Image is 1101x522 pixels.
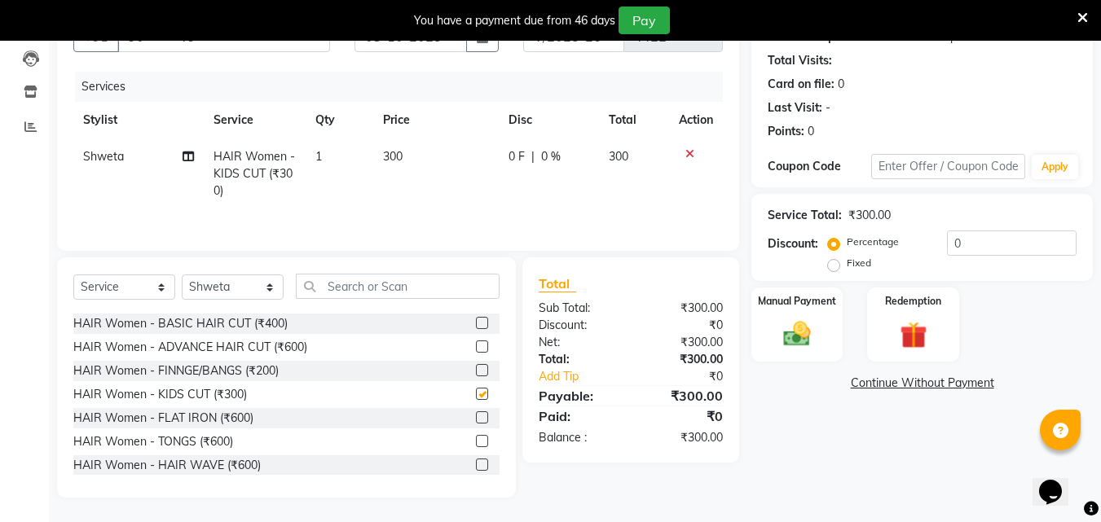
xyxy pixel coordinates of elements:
div: HAIR Women - KIDS CUT (₹300) [73,386,247,403]
div: ₹0 [631,406,735,426]
th: Qty [306,102,373,138]
div: ₹300.00 [631,386,735,406]
div: ₹300.00 [631,429,735,446]
div: Paid: [526,406,631,426]
th: Stylist [73,102,204,138]
span: | [531,148,535,165]
div: Payable: [526,386,631,406]
label: Percentage [847,235,899,249]
div: ₹0 [649,368,736,385]
div: ₹300.00 [631,351,735,368]
img: _cash.svg [775,318,819,349]
div: Points: [768,123,804,140]
div: HAIR Women - ADVANCE HAIR CUT (₹600) [73,339,307,356]
div: HAIR Women - TONGS (₹600) [73,433,233,450]
div: ₹300.00 [631,300,735,317]
div: Coupon Code [768,158,870,175]
span: Total [539,275,576,292]
div: - [826,99,830,116]
iframe: chat widget [1033,457,1085,506]
span: 300 [609,149,628,164]
img: _gift.svg [892,318,936,352]
span: 1 [315,149,322,164]
button: Apply [1032,155,1078,179]
div: Discount: [768,235,818,252]
div: ₹0 [631,317,735,334]
th: Action [669,102,723,138]
div: HAIR Women - HAIR WAVE (₹600) [73,457,261,474]
th: Total [599,102,670,138]
div: 0 [838,76,844,93]
label: Fixed [847,256,871,270]
div: Discount: [526,317,631,334]
div: Last Visit: [768,99,822,116]
div: ₹300.00 [848,207,891,224]
div: Total Visits: [768,52,832,69]
input: Search or Scan [296,274,500,299]
div: 0 [808,123,814,140]
span: 300 [383,149,403,164]
div: You have a payment due from 46 days [414,12,615,29]
a: Add Tip [526,368,648,385]
a: Continue Without Payment [755,375,1090,392]
div: Sub Total: [526,300,631,317]
button: Pay [619,7,670,34]
div: ₹300.00 [631,334,735,351]
div: Services [75,72,735,102]
th: Service [204,102,306,138]
span: 0 F [509,148,525,165]
span: 0 % [541,148,561,165]
th: Price [373,102,499,138]
div: Balance : [526,429,631,446]
div: Total: [526,351,631,368]
span: Shweta [83,149,124,164]
th: Disc [499,102,598,138]
div: Card on file: [768,76,835,93]
div: HAIR Women - BASIC HAIR CUT (₹400) [73,315,288,332]
input: Enter Offer / Coupon Code [871,154,1025,179]
div: HAIR Women - FINNGE/BANGS (₹200) [73,362,279,379]
div: Net: [526,334,631,351]
label: Redemption [885,294,941,309]
span: HAIR Women - KIDS CUT (₹300) [214,149,295,198]
div: HAIR Women - FLAT IRON (₹600) [73,410,253,427]
label: Manual Payment [758,294,836,309]
div: Service Total: [768,207,842,224]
